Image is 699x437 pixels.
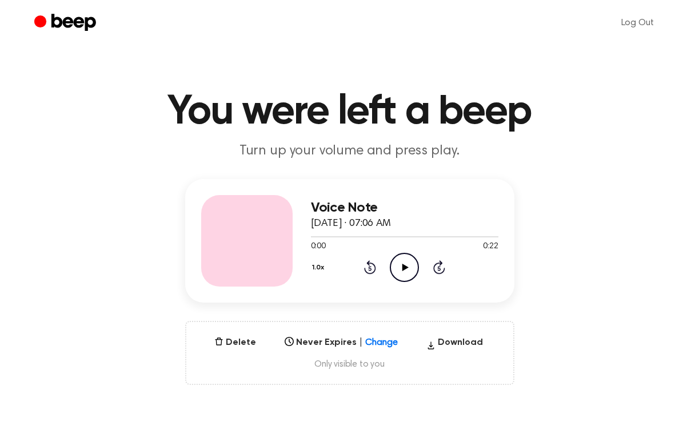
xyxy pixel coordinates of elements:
[311,218,391,229] span: [DATE] · 07:06 AM
[311,200,498,216] h3: Voice Note
[130,142,569,161] p: Turn up your volume and press play.
[210,336,261,349] button: Delete
[422,336,488,354] button: Download
[610,9,665,37] a: Log Out
[483,241,498,253] span: 0:22
[311,241,326,253] span: 0:00
[200,359,500,370] span: Only visible to you
[57,92,642,133] h1: You were left a beep
[34,12,99,34] a: Beep
[311,258,329,277] button: 1.0x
